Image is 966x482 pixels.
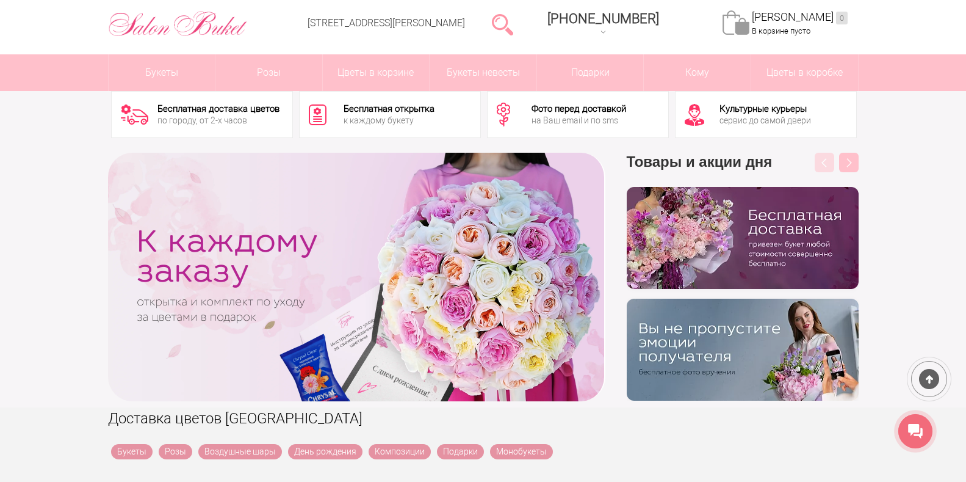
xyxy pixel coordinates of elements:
img: v9wy31nijnvkfycrkduev4dhgt9psb7e.png.webp [627,299,859,401]
a: Розы [159,444,192,459]
div: Бесплатная открытка [344,104,434,114]
div: на Ваш email и по sms [532,116,626,125]
a: Цветы в коробке [751,54,858,91]
a: Подарки [437,444,484,459]
div: сервис до самой двери [719,116,811,125]
a: Розы [215,54,322,91]
span: [PHONE_NUMBER] [547,11,659,26]
a: Букеты [111,444,153,459]
a: [STREET_ADDRESS][PERSON_NAME] [308,17,465,29]
div: Бесплатная доставка цветов [157,104,279,114]
div: к каждому букету [344,116,434,125]
a: День рождения [288,444,362,459]
button: Next [839,153,859,172]
a: Букеты невесты [430,54,536,91]
a: Композиции [369,444,431,459]
span: Кому [644,54,751,91]
span: В корзине пусто [752,26,810,35]
div: Фото перед доставкой [532,104,626,114]
h1: Доставка цветов [GEOGRAPHIC_DATA] [108,407,859,429]
h3: Товары и акции дня [627,153,859,187]
div: по городу, от 2-х часов [157,116,279,125]
div: Культурные курьеры [719,104,811,114]
a: Подарки [537,54,644,91]
img: hpaj04joss48rwypv6hbykmvk1dj7zyr.png.webp [627,187,859,289]
a: Воздушные шары [198,444,282,459]
a: [PERSON_NAME] [752,10,848,24]
a: Монобукеты [490,444,553,459]
img: Цветы Нижний Новгород [108,8,248,40]
a: Букеты [109,54,215,91]
a: Цветы в корзине [323,54,430,91]
ins: 0 [836,12,848,24]
a: [PHONE_NUMBER] [540,7,666,42]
